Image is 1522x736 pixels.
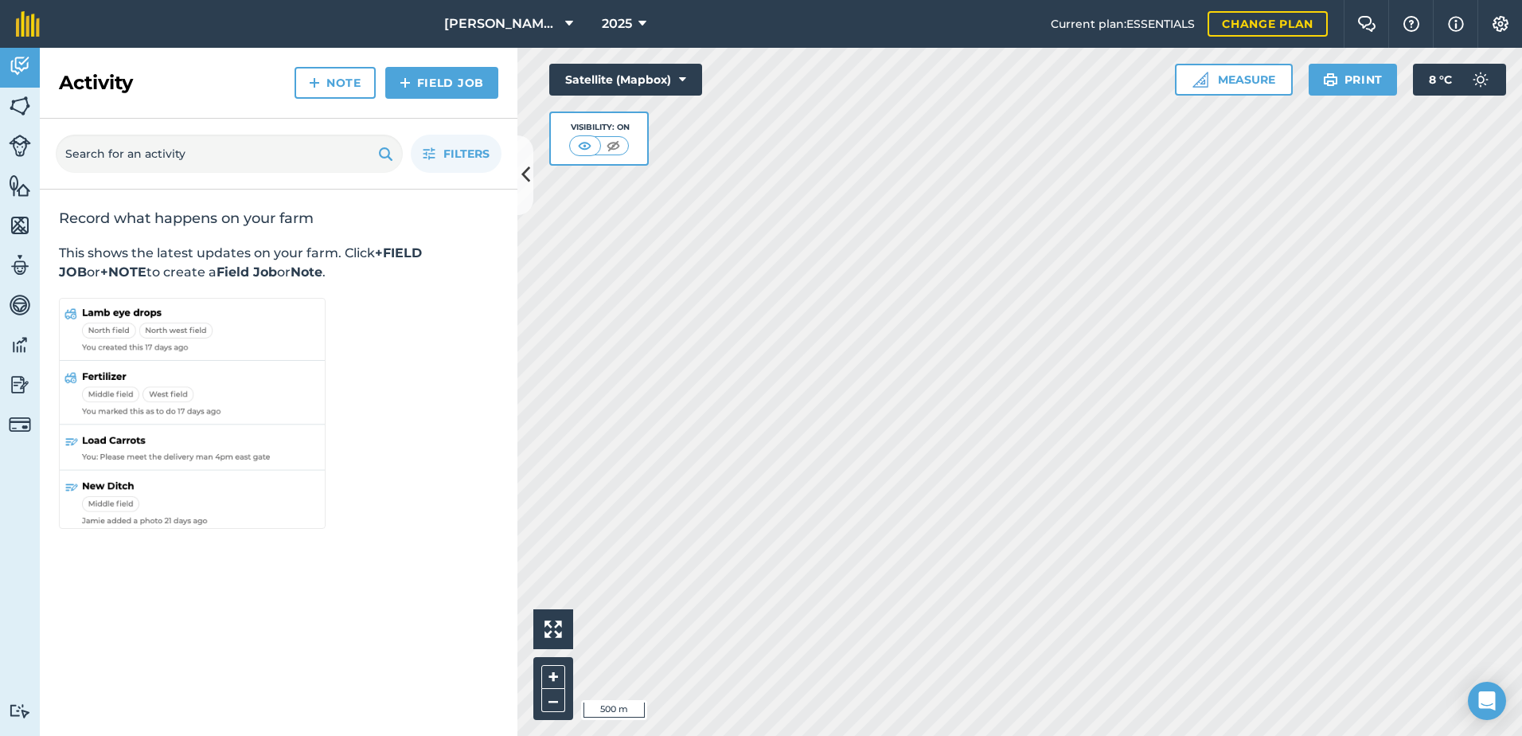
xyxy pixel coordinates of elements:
[544,621,562,638] img: Four arrows, one pointing top left, one top right, one bottom right and the last bottom left
[9,253,31,277] img: svg+xml;base64,PD94bWwgdmVyc2lvbj0iMS4wIiBlbmNvZGluZz0idXRmLTgiPz4KPCEtLSBHZW5lcmF0b3I6IEFkb2JlIE...
[1465,64,1497,96] img: svg+xml;base64,PD94bWwgdmVyc2lvbj0iMS4wIiBlbmNvZGluZz0idXRmLTgiPz4KPCEtLSBHZW5lcmF0b3I6IEFkb2JlIE...
[444,14,559,33] span: [PERSON_NAME] ASAHI PADDOCKS
[411,135,501,173] button: Filters
[541,665,565,689] button: +
[9,54,31,78] img: svg+xml;base64,PD94bWwgdmVyc2lvbj0iMS4wIiBlbmNvZGluZz0idXRmLTgiPz4KPCEtLSBHZW5lcmF0b3I6IEFkb2JlIE...
[9,174,31,198] img: svg+xml;base64,PHN2ZyB4bWxucz0iaHR0cDovL3d3dy53My5vcmcvMjAwMC9zdmciIHdpZHRoPSI1NiIgaGVpZ2h0PSI2MC...
[9,333,31,357] img: svg+xml;base64,PD94bWwgdmVyc2lvbj0iMS4wIiBlbmNvZGluZz0idXRmLTgiPz4KPCEtLSBHZW5lcmF0b3I6IEFkb2JlIE...
[378,144,393,163] img: svg+xml;base64,PHN2ZyB4bWxucz0iaHR0cDovL3d3dy53My5vcmcvMjAwMC9zdmciIHdpZHRoPSIxOSIgaGVpZ2h0PSIyNC...
[569,121,630,134] div: Visibility: On
[602,14,632,33] span: 2025
[1429,64,1452,96] span: 8 ° C
[603,138,623,154] img: svg+xml;base64,PHN2ZyB4bWxucz0iaHR0cDovL3d3dy53My5vcmcvMjAwMC9zdmciIHdpZHRoPSI1MCIgaGVpZ2h0PSI0MC...
[1208,11,1328,37] a: Change plan
[291,264,322,280] strong: Note
[16,11,40,37] img: fieldmargin Logo
[9,703,31,718] img: svg+xml;base64,PD94bWwgdmVyc2lvbj0iMS4wIiBlbmNvZGluZz0idXRmLTgiPz4KPCEtLSBHZW5lcmF0b3I6IEFkb2JlIE...
[309,73,320,92] img: svg+xml;base64,PHN2ZyB4bWxucz0iaHR0cDovL3d3dy53My5vcmcvMjAwMC9zdmciIHdpZHRoPSIxNCIgaGVpZ2h0PSIyNC...
[1192,72,1208,88] img: Ruler icon
[1175,64,1293,96] button: Measure
[385,67,498,99] a: Field Job
[1448,14,1464,33] img: svg+xml;base64,PHN2ZyB4bWxucz0iaHR0cDovL3d3dy53My5vcmcvMjAwMC9zdmciIHdpZHRoPSIxNyIgaGVpZ2h0PSIxNy...
[100,264,146,280] strong: +NOTE
[9,413,31,436] img: svg+xml;base64,PD94bWwgdmVyc2lvbj0iMS4wIiBlbmNvZGluZz0idXRmLTgiPz4KPCEtLSBHZW5lcmF0b3I6IEFkb2JlIE...
[9,94,31,118] img: svg+xml;base64,PHN2ZyB4bWxucz0iaHR0cDovL3d3dy53My5vcmcvMjAwMC9zdmciIHdpZHRoPSI1NiIgaGVpZ2h0PSI2MC...
[1468,682,1506,720] div: Open Intercom Messenger
[1413,64,1506,96] button: 8 °C
[9,373,31,397] img: svg+xml;base64,PD94bWwgdmVyc2lvbj0iMS4wIiBlbmNvZGluZz0idXRmLTgiPz4KPCEtLSBHZW5lcmF0b3I6IEFkb2JlIE...
[59,209,498,228] h2: Record what happens on your farm
[400,73,411,92] img: svg+xml;base64,PHN2ZyB4bWxucz0iaHR0cDovL3d3dy53My5vcmcvMjAwMC9zdmciIHdpZHRoPSIxNCIgaGVpZ2h0PSIyNC...
[1309,64,1398,96] button: Print
[295,67,376,99] a: Note
[549,64,702,96] button: Satellite (Mapbox)
[1323,70,1338,89] img: svg+xml;base64,PHN2ZyB4bWxucz0iaHR0cDovL3d3dy53My5vcmcvMjAwMC9zdmciIHdpZHRoPSIxOSIgaGVpZ2h0PSIyNC...
[1491,16,1510,32] img: A cog icon
[9,213,31,237] img: svg+xml;base64,PHN2ZyB4bWxucz0iaHR0cDovL3d3dy53My5vcmcvMjAwMC9zdmciIHdpZHRoPSI1NiIgaGVpZ2h0PSI2MC...
[9,293,31,317] img: svg+xml;base64,PD94bWwgdmVyc2lvbj0iMS4wIiBlbmNvZGluZz0idXRmLTgiPz4KPCEtLSBHZW5lcmF0b3I6IEFkb2JlIE...
[1357,16,1376,32] img: Two speech bubbles overlapping with the left bubble in the forefront
[59,244,498,282] p: This shows the latest updates on your farm. Click or to create a or .
[443,145,490,162] span: Filters
[541,689,565,712] button: –
[1051,15,1195,33] span: Current plan : ESSENTIALS
[56,135,403,173] input: Search for an activity
[575,138,595,154] img: svg+xml;base64,PHN2ZyB4bWxucz0iaHR0cDovL3d3dy53My5vcmcvMjAwMC9zdmciIHdpZHRoPSI1MCIgaGVpZ2h0PSI0MC...
[217,264,277,280] strong: Field Job
[59,70,133,96] h2: Activity
[1402,16,1421,32] img: A question mark icon
[9,135,31,157] img: svg+xml;base64,PD94bWwgdmVyc2lvbj0iMS4wIiBlbmNvZGluZz0idXRmLTgiPz4KPCEtLSBHZW5lcmF0b3I6IEFkb2JlIE...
